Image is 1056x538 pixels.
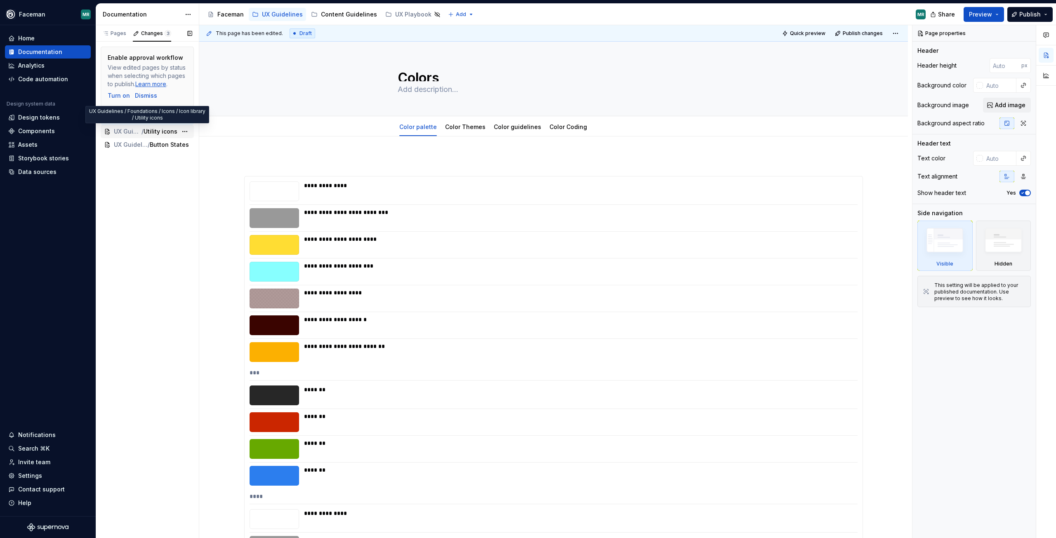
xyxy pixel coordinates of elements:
span: This page has been edited. [216,30,283,37]
a: Color palette [399,123,437,130]
div: Background image [917,101,969,109]
span: 3 [165,30,171,37]
a: Code automation [5,73,91,86]
span: Draft [299,30,312,37]
div: Enable approval workflow [108,54,183,62]
div: Color palette [396,118,440,135]
a: Storybook stories [5,152,91,165]
div: Content Guidelines [321,10,377,19]
div: View edited pages by status when selecting which pages to publish. . [108,63,187,88]
a: Components [5,125,91,138]
div: Text alignment [917,172,957,181]
a: UX Guidelines / Widget library / Buttons/Button States [101,138,194,151]
div: Changes [141,30,171,37]
a: Analytics [5,59,91,72]
a: Assets [5,138,91,151]
div: Notifications [18,431,56,439]
div: Code automation [18,75,68,83]
div: UX Guidelines / Foundations / Icons / Icon library / Utility icons [85,106,209,123]
span: Utility icons [144,127,177,136]
span: UX Guidelines / Widget library / Buttons [114,141,148,149]
div: Data sources [18,168,57,176]
div: Header [917,47,938,55]
div: Design system data [7,101,55,107]
span: Button States [150,141,189,149]
div: Storybook stories [18,154,69,162]
div: Color guidelines [490,118,544,135]
a: Color Themes [445,123,486,130]
div: Search ⌘K [18,444,49,453]
div: Color Themes [442,118,489,135]
span: Add image [995,101,1025,109]
div: Settings [18,472,42,480]
a: Data sources [5,165,91,179]
input: Auto [990,58,1021,73]
div: Visible [917,221,973,271]
div: Help [18,499,31,507]
a: Documentation [5,45,91,59]
div: Analytics [18,61,45,70]
div: Page tree [204,6,444,23]
div: Faceman [217,10,244,19]
textarea: Colors [396,68,708,81]
a: Faceman [204,8,247,21]
button: Search ⌘K [5,442,91,455]
div: Home [18,34,35,42]
div: Header text [917,139,951,148]
div: Faceman [19,10,45,19]
button: Dismiss [135,92,157,100]
div: Pages [102,30,126,37]
a: Color guidelines [494,123,541,130]
div: Color Coding [546,118,590,135]
button: Contact support [5,483,91,496]
a: Settings [5,469,91,482]
div: MR [917,11,924,18]
div: Invite team [18,458,50,466]
div: Documentation [103,10,181,19]
div: Background color [917,81,966,89]
svg: Supernova Logo [27,523,68,531]
p: px [1021,62,1028,69]
span: Share [938,10,955,19]
button: Add image [983,98,1031,113]
a: UX Guidelines / Foundations / Icons / Icon library/Utility icons [101,125,194,138]
span: Publish changes [843,30,883,37]
a: Content Guidelines [308,8,380,21]
button: Share [926,7,960,22]
div: UX Guidelines [262,10,303,19]
span: Add [456,11,466,18]
span: / [148,141,150,149]
div: Background aspect ratio [917,119,985,127]
a: Design tokens [5,111,91,124]
div: UX Playbook [395,10,431,19]
input: Auto [983,78,1016,93]
button: Notifications [5,428,91,442]
a: Color Coding [549,123,587,130]
span: Quick preview [790,30,825,37]
div: Contact support [18,485,65,493]
a: Home [5,32,91,45]
img: 87d06435-c97f-426c-aa5d-5eb8acd3d8b3.png [6,9,16,19]
label: Yes [1006,190,1016,196]
button: Preview [964,7,1004,22]
div: MR [82,11,90,18]
button: Publish changes [832,28,886,39]
span: / [141,127,144,136]
div: Hidden [976,221,1031,271]
a: UX Guidelines [249,8,306,21]
div: Components [18,127,55,135]
div: Show header text [917,189,966,197]
a: Invite team [5,456,91,469]
span: Preview [969,10,992,19]
button: Publish [1007,7,1053,22]
span: UX Guidelines / Foundations / Icons / Icon library [114,127,141,136]
button: Turn on [108,92,130,100]
button: FacemanMR [2,5,94,23]
span: Publish [1019,10,1041,19]
button: Quick preview [780,28,829,39]
div: Visible [936,261,953,267]
div: Text color [917,154,945,162]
